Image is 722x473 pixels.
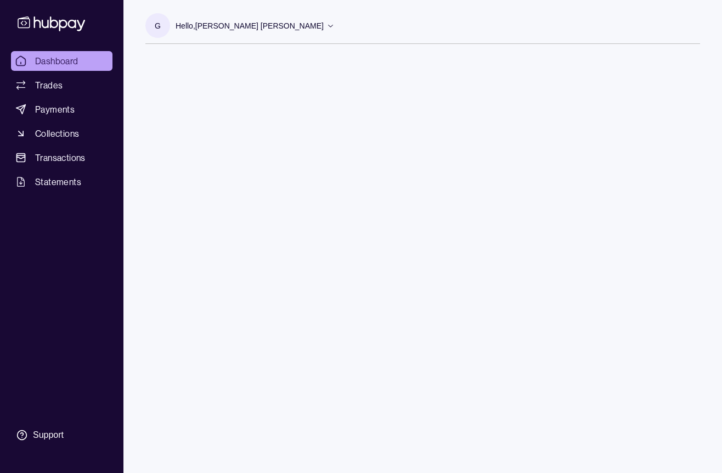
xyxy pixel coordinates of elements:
[33,429,64,441] div: Support
[35,54,78,68] span: Dashboard
[11,75,112,95] a: Trades
[11,51,112,71] a: Dashboard
[11,99,112,119] a: Payments
[11,148,112,168] a: Transactions
[176,20,324,32] p: Hello, [PERSON_NAME] [PERSON_NAME]
[35,79,63,92] span: Trades
[35,175,81,188] span: Statements
[11,172,112,192] a: Statements
[35,127,79,140] span: Collections
[11,424,112,447] a: Support
[35,151,86,164] span: Transactions
[155,20,161,32] p: G
[35,103,75,116] span: Payments
[11,124,112,143] a: Collections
